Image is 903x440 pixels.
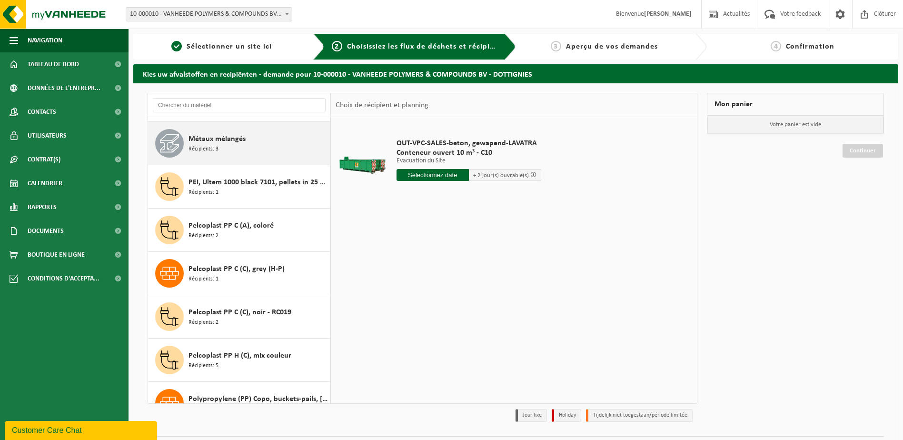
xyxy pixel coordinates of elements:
input: Sélectionnez date [397,169,469,181]
span: Tableau de bord [28,52,79,76]
a: Continuer [843,144,883,158]
span: Contacts [28,100,56,124]
span: Aperçu de vos demandes [566,43,658,50]
div: Choix de récipient et planning [331,93,433,117]
span: Pelcoplast PP C (C), noir - RC019 [189,307,291,318]
strong: [PERSON_NAME] [644,10,692,18]
span: Récipients: 3 [189,145,218,154]
span: Documents [28,219,64,243]
span: 3 [551,41,561,51]
button: Métaux mélangés Récipients: 3 [148,122,330,165]
input: Chercher du matériel [153,98,326,112]
span: Confirmation [786,43,834,50]
span: Utilisateurs [28,124,67,148]
span: 10-000010 - VANHEEDE POLYMERS & COMPOUNDS BV - DOTTIGNIES [126,8,292,21]
span: Polypropylene (PP) Copo, buckets-pails, [PERSON_NAME], C, mix color [189,393,327,405]
span: 4 [771,41,781,51]
a: 1Sélectionner un site ici [138,41,306,52]
span: PEI, Ultem 1000 black 7101, pellets in 25 kg bags [189,177,327,188]
span: Pelcoplast PP C (C), grey (H-P) [189,263,285,275]
span: Rapports [28,195,57,219]
li: Holiday [552,409,581,422]
span: Boutique en ligne [28,243,85,267]
span: Récipients: 2 [189,318,218,327]
span: Récipients: 2 [189,231,218,240]
span: Conditions d'accepta... [28,267,99,290]
span: Navigation [28,29,62,52]
span: + 2 jour(s) ouvrable(s) [473,172,529,179]
span: 2 [332,41,342,51]
span: Contrat(s) [28,148,60,171]
span: Métaux mélangés [189,133,246,145]
span: Sélectionner un site ici [187,43,272,50]
button: Pelcoplast PP C (C), grey (H-P) Récipients: 1 [148,252,330,295]
span: Données de l'entrepr... [28,76,100,100]
button: PEI, Ultem 1000 black 7101, pellets in 25 kg bags Récipients: 1 [148,165,330,209]
button: Pelcoplast PP C (A), coloré Récipients: 2 [148,209,330,252]
span: OUT-VPC-SALES-beton, gewapend-LAVATRA [397,139,541,148]
div: Mon panier [707,93,884,116]
button: Pelcoplast PP C (C), noir - RC019 Récipients: 2 [148,295,330,339]
span: Pelcoplast PP C (A), coloré [189,220,274,231]
span: 10-000010 - VANHEEDE POLYMERS & COMPOUNDS BV - DOTTIGNIES [126,7,292,21]
span: Choisissiez les flux de déchets et récipients [347,43,506,50]
span: Récipients: 1 [189,275,218,284]
button: Polypropylene (PP) Copo, buckets-pails, [PERSON_NAME], C, mix color [148,382,330,425]
button: Pelcoplast PP H (C), mix couleur Récipients: 5 [148,339,330,382]
span: Récipients: 5 [189,361,218,370]
span: Conteneur ouvert 10 m³ - C10 [397,148,541,158]
p: Votre panier est vide [707,116,883,134]
span: Récipients: 1 [189,188,218,197]
li: Tijdelijk niet toegestaan/période limitée [586,409,693,422]
span: Calendrier [28,171,62,195]
span: 1 [171,41,182,51]
h2: Kies uw afvalstoffen en recipiënten - demande pour 10-000010 - VANHEEDE POLYMERS & COMPOUNDS BV -... [133,64,898,83]
li: Jour fixe [516,409,547,422]
iframe: chat widget [5,419,159,440]
span: Pelcoplast PP H (C), mix couleur [189,350,291,361]
p: Evacuation du Site [397,158,541,164]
